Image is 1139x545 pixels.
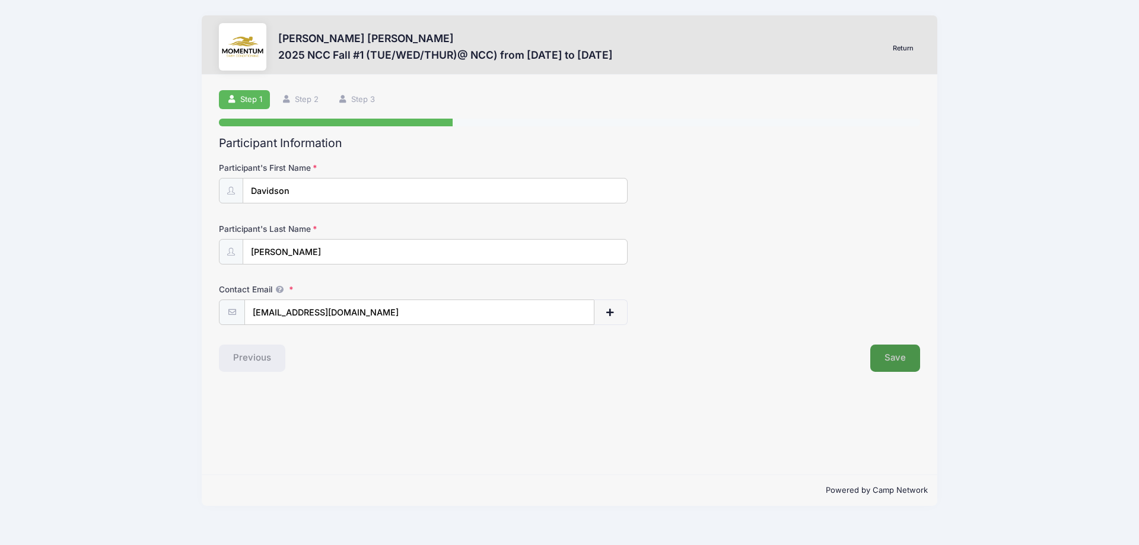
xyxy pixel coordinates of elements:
[243,178,628,203] input: Participant's First Name
[219,223,453,235] label: Participant's Last Name
[278,32,613,44] h3: [PERSON_NAME] [PERSON_NAME]
[887,42,920,56] a: Return
[219,90,270,110] a: Step 1
[278,49,613,61] h3: 2025 NCC Fall #1 (TUE/WED/THUR)@ NCC) from [DATE] to [DATE]
[330,90,383,110] a: Step 3
[870,345,920,372] button: Save
[219,162,453,174] label: Participant's First Name
[273,90,326,110] a: Step 2
[243,239,628,264] input: Participant's Last Name
[211,485,927,496] p: Powered by Camp Network
[244,299,594,325] input: email@email.com
[219,136,920,150] h2: Participant Information
[219,283,453,295] label: Contact Email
